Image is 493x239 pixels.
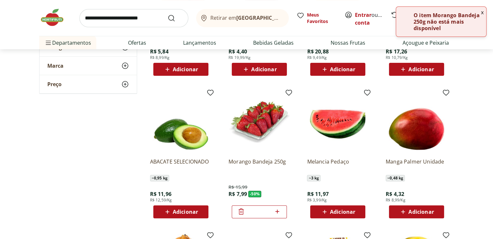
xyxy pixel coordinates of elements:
[307,55,327,60] span: R$ 9,49/Kg
[386,190,404,198] span: R$ 4,32
[307,190,328,198] span: R$ 11,97
[196,9,289,27] button: Retirar em[GEOGRAPHIC_DATA]/[GEOGRAPHIC_DATA]
[248,191,261,197] span: - 50 %
[386,158,447,172] a: Manga Palmer Unidade
[40,57,137,75] button: Marca
[478,7,486,18] button: Fechar notificação
[173,67,198,72] span: Adicionar
[229,190,247,198] span: R$ 7,99
[307,91,369,153] img: Melancia Pedaço
[251,67,276,72] span: Adicionar
[210,15,282,21] span: Retirar em
[408,67,434,72] span: Adicionar
[183,39,216,47] a: Lançamentos
[150,158,212,172] a: ABACATE SELECIONADO
[150,175,169,181] span: ~ 0,95 kg
[389,205,444,218] button: Adicionar
[297,12,337,25] a: Meus Favoritos
[386,175,405,181] span: ~ 0,48 kg
[47,63,64,69] span: Marca
[150,190,171,198] span: R$ 11,96
[79,9,188,27] input: search
[153,63,208,76] button: Adicionar
[44,35,52,51] button: Menu
[150,48,169,55] span: R$ 5,84
[386,55,408,60] span: R$ 10,79/Kg
[173,209,198,214] span: Adicionar
[253,39,294,47] a: Bebidas Geladas
[307,48,328,55] span: R$ 20,88
[150,55,170,60] span: R$ 8,99/Kg
[40,75,137,93] button: Preço
[128,39,146,47] a: Ofertas
[153,205,208,218] button: Adicionar
[330,209,355,214] span: Adicionar
[386,198,405,203] span: R$ 8,99/Kg
[402,39,449,47] a: Açougue e Peixaria
[229,48,247,55] span: R$ 4,40
[150,91,212,153] img: ABACATE SELECIONADO
[414,12,481,31] p: O item Morango Bandeja 250g não está mais disponível
[310,63,365,76] button: Adicionar
[44,35,91,51] span: Departamentos
[355,11,384,27] span: ou
[39,8,72,27] img: Hortifruti
[386,48,407,55] span: R$ 17,26
[389,63,444,76] button: Adicionar
[232,63,287,76] button: Adicionar
[307,12,337,25] span: Meus Favoritos
[229,184,247,190] span: R$ 15,99
[331,39,365,47] a: Nossas Frutas
[307,198,327,203] span: R$ 3,99/Kg
[47,81,62,87] span: Preço
[330,67,355,72] span: Adicionar
[355,11,371,18] a: Entrar
[229,55,251,60] span: R$ 19,99/Kg
[229,91,290,153] img: Morango Bandeja 250g
[168,14,183,22] button: Submit Search
[236,14,346,21] b: [GEOGRAPHIC_DATA]/[GEOGRAPHIC_DATA]
[355,11,391,26] a: Criar conta
[408,209,434,214] span: Adicionar
[229,158,290,172] a: Morango Bandeja 250g
[386,91,447,153] img: Manga Palmer Unidade
[310,205,365,218] button: Adicionar
[307,158,369,172] a: Melancia Pedaço
[150,198,172,203] span: R$ 12,59/Kg
[307,175,321,181] span: ~ 3 kg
